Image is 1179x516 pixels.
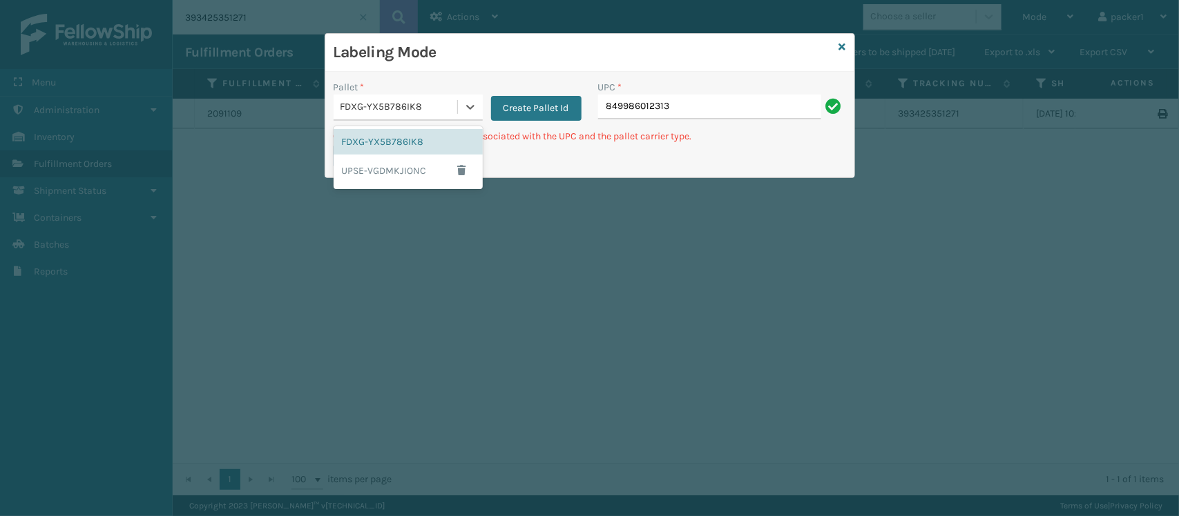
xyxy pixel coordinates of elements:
div: FDXG-YX5B786IK8 [334,129,483,155]
label: Pallet [334,80,365,95]
div: UPSE-VGDMKJIONC [334,155,483,186]
h3: Labeling Mode [334,42,834,63]
button: Create Pallet Id [491,96,582,121]
p: Can't find any fulfillment orders associated with the UPC and the pallet carrier type. [334,129,846,143]
div: FDXG-YX5B786IK8 [341,100,459,115]
label: UPC [598,80,622,95]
